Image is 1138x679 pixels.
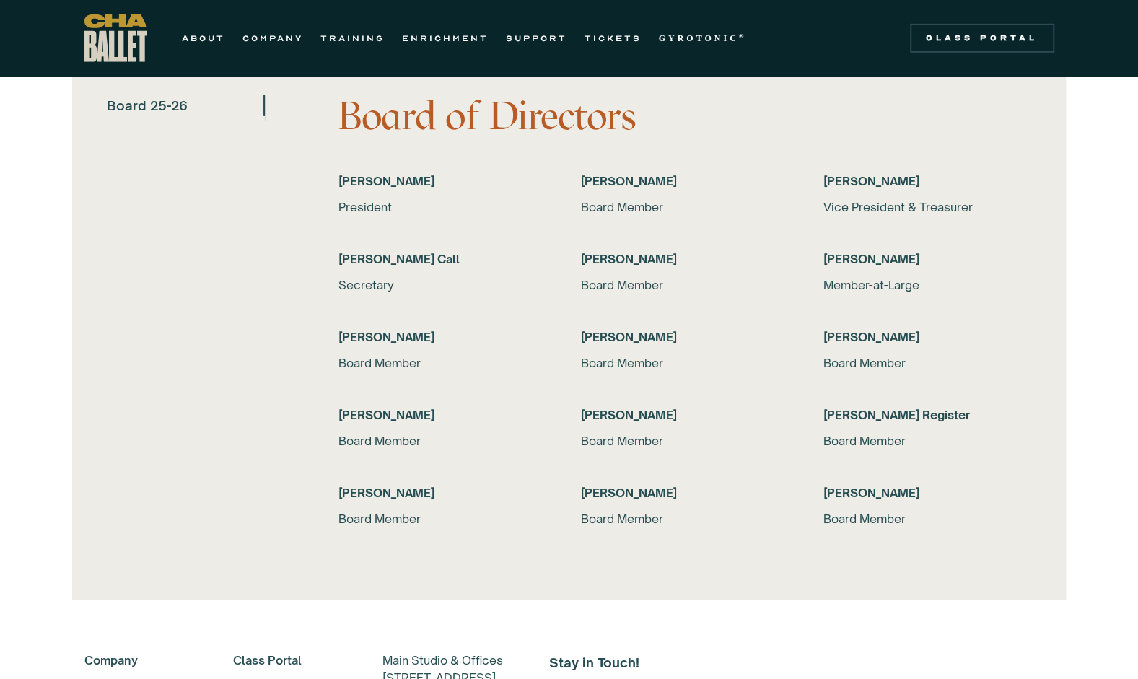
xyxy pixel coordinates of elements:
h6: [PERSON_NAME] Call [338,250,546,268]
h6: [PERSON_NAME] Register [823,406,1031,424]
sup: ® [739,32,747,40]
a: SUPPORT [506,30,567,47]
div: Board Member [823,432,1031,450]
div: Board Member [823,354,1031,372]
a: Class Portal [233,652,343,669]
a: TRAINING [320,30,385,47]
h6: [PERSON_NAME] [581,172,789,190]
div: Board Member [581,276,789,294]
h6: [PERSON_NAME] [338,484,546,501]
h6: [PERSON_NAME] [823,172,1031,190]
div: Vice President & Treasurer [823,198,1031,216]
h6: [PERSON_NAME] [823,250,1031,268]
h6: [PERSON_NAME] [581,328,789,346]
div: Board 25-26 [107,95,188,116]
a: home [84,14,147,62]
h4: Board of Directors [338,95,1031,138]
div: Board Member [823,510,1031,527]
div: Member-at-Large [823,276,1031,294]
h6: [PERSON_NAME] [581,484,789,501]
div: Board Member [581,198,789,216]
div: Board Member [581,432,789,450]
div: Board Member [338,432,546,450]
h5: Stay in Touch! [549,652,1054,673]
h6: [PERSON_NAME] [823,484,1031,501]
h6: [PERSON_NAME] [581,250,789,268]
h6: [PERSON_NAME] [338,328,546,346]
a: ABOUT [182,30,225,47]
strong: GYROTONIC [659,33,739,43]
h6: [PERSON_NAME] [338,406,546,424]
div: Board Member [338,354,546,372]
h6: [PERSON_NAME] [338,172,546,190]
h6: [PERSON_NAME] [823,328,1031,346]
a: ENRICHMENT [402,30,489,47]
div: Board Member [581,510,789,527]
div: President [338,198,546,216]
a: TICKETS [585,30,642,47]
a: Class Portal [910,24,1054,53]
a: COMPANY [242,30,303,47]
h6: [PERSON_NAME] [581,406,789,424]
div: Class Portal [919,32,1046,44]
a: Company [84,652,195,669]
div: Board Member [338,510,546,527]
a: GYROTONIC® [659,30,747,47]
div: Board Member [581,354,789,372]
div: Secretary [338,276,546,294]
